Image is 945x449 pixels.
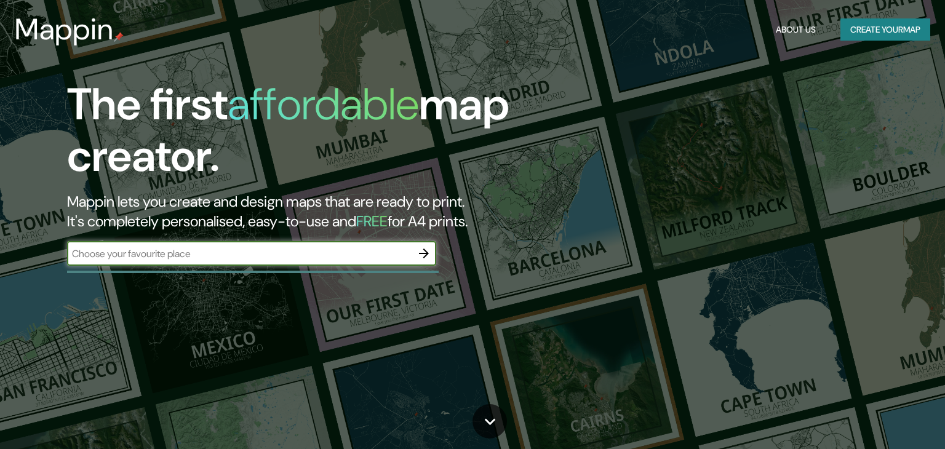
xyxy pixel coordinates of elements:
[15,12,114,47] h3: Mappin
[67,247,412,261] input: Choose your favourite place
[67,192,540,231] h2: Mappin lets you create and design maps that are ready to print. It's completely personalised, eas...
[771,18,821,41] button: About Us
[114,32,124,42] img: mappin-pin
[67,79,540,192] h1: The first map creator.
[840,18,930,41] button: Create yourmap
[356,212,388,231] h5: FREE
[228,76,419,133] h1: affordable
